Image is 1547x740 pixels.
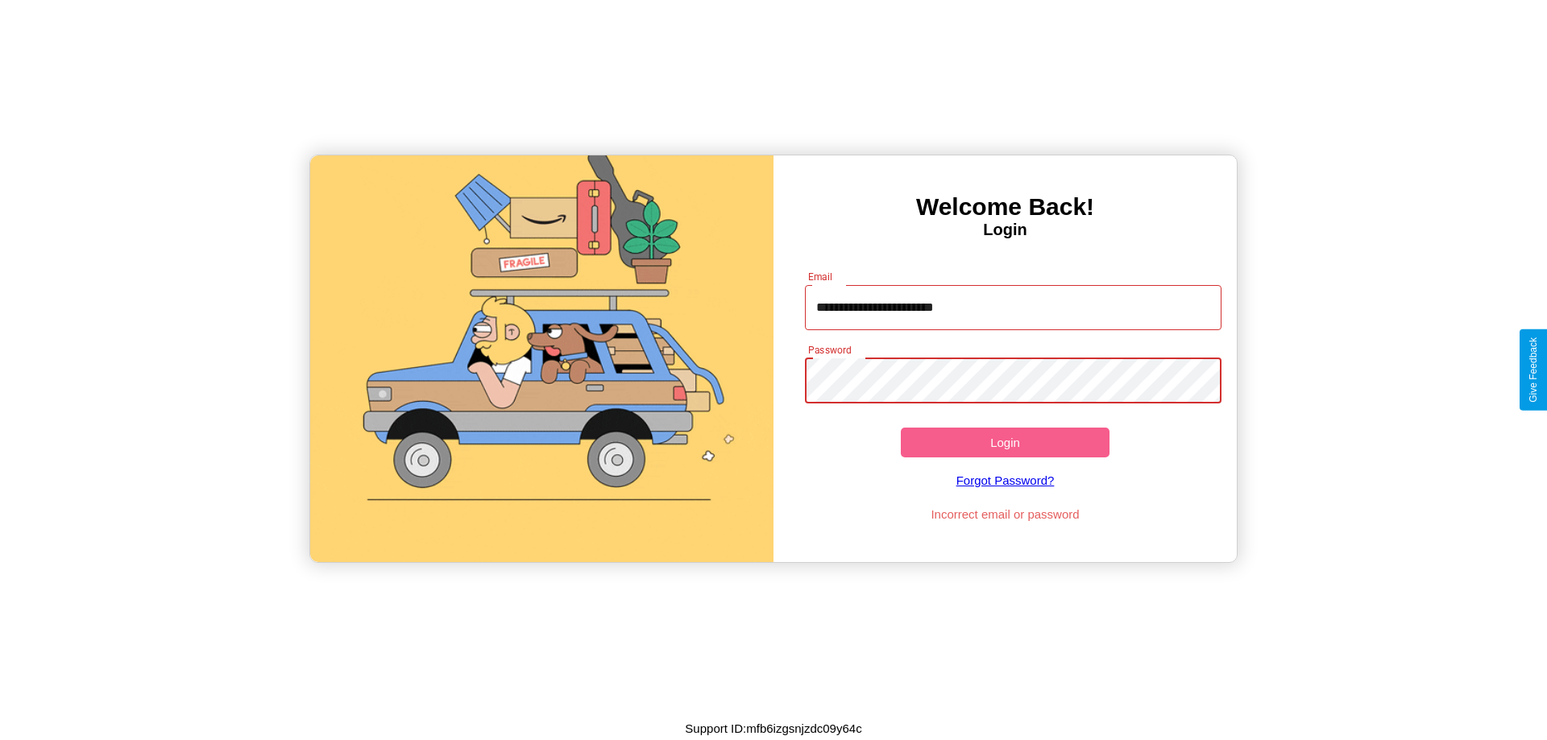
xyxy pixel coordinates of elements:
a: Forgot Password? [797,457,1214,503]
h3: Welcome Back! [773,193,1237,221]
p: Support ID: mfb6izgsnjzdc09y64c [685,717,861,739]
p: Incorrect email or password [797,503,1214,525]
label: Password [808,343,851,357]
label: Email [808,270,833,283]
img: gif [310,155,773,562]
button: Login [901,428,1109,457]
h4: Login [773,221,1237,239]
div: Give Feedback [1528,337,1539,403]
